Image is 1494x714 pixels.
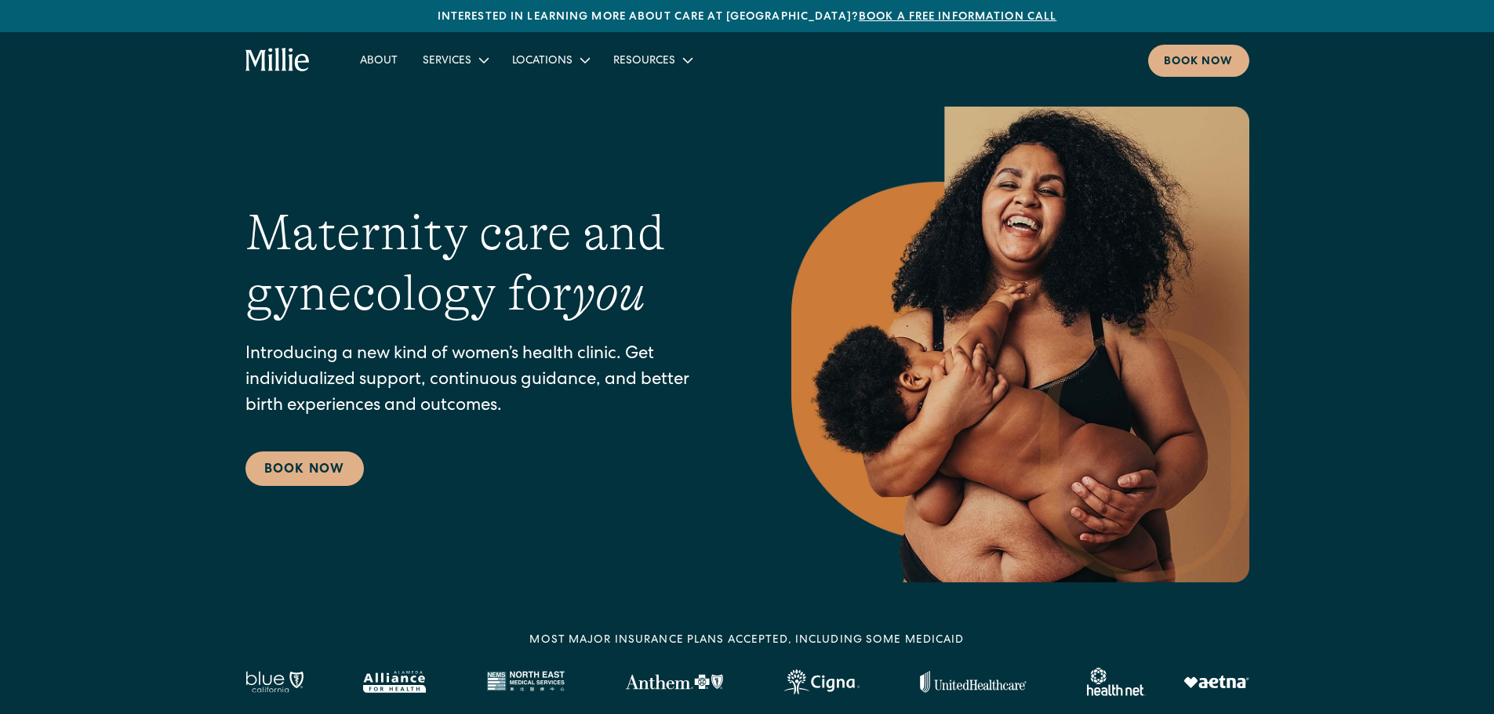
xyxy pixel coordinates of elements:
div: Locations [500,47,601,73]
img: United Healthcare logo [920,671,1027,693]
a: Book Now [245,451,364,486]
h1: Maternity care and gynecology for [245,203,729,324]
img: Healthnet logo [1087,668,1146,696]
div: Locations [512,53,573,70]
img: North East Medical Services logo [486,671,565,693]
em: you [572,265,645,321]
div: Book now [1164,54,1234,71]
div: Services [423,53,471,70]
div: Resources [601,47,703,73]
a: Book now [1148,45,1249,77]
img: Anthem Logo [625,674,723,690]
a: home [245,48,311,73]
a: Book a free information call [859,12,1056,23]
a: About [347,47,410,73]
img: Smiling mother with her baby in arms, celebrating body positivity and the nurturing bond of postp... [791,107,1249,582]
p: Introducing a new kind of women’s health clinic. Get individualized support, continuous guidance,... [245,343,729,420]
div: Services [410,47,500,73]
img: Blue California logo [245,671,304,693]
div: MOST MAJOR INSURANCE PLANS ACCEPTED, INCLUDING some MEDICAID [529,632,964,649]
img: Alameda Alliance logo [363,671,425,693]
img: Cigna logo [783,669,860,694]
img: Aetna logo [1183,676,1249,688]
div: Resources [613,53,675,70]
